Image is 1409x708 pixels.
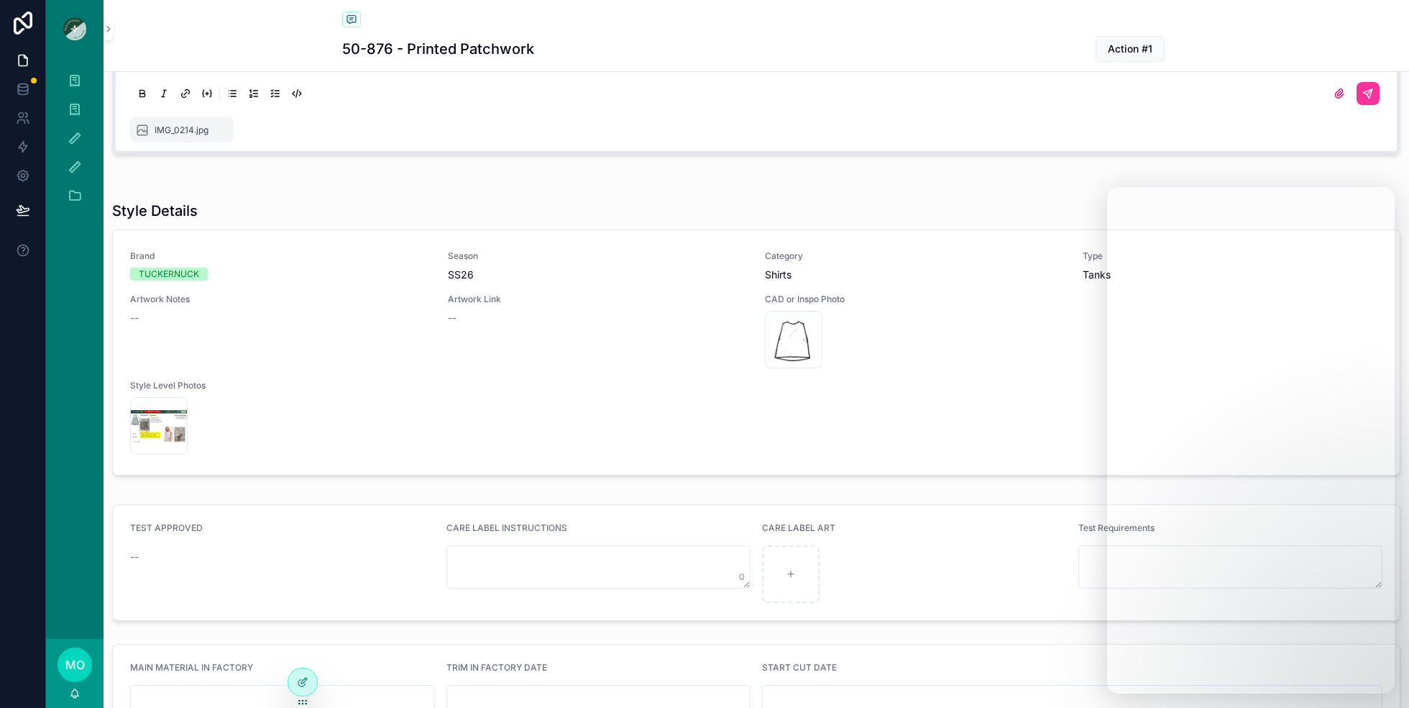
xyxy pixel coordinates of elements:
span: Action #1 [1108,42,1152,56]
span: TEST APPROVED [130,522,203,533]
span: IMG_0214.jpg [155,124,208,135]
span: Style Level Photos [130,380,1382,391]
h1: Style Details [112,201,198,221]
div: TUCKERNUCK [139,268,199,281]
div: scrollable content [46,58,104,227]
span: -- [130,550,139,564]
h1: 50-876 - Printed Patchwork [342,39,534,59]
span: Artwork Notes [130,294,431,305]
span: SS26 [448,268,474,282]
span: MO [65,656,85,673]
span: CARE LABEL INSTRUCTIONS [446,522,567,533]
span: Type [1083,250,1383,262]
span: Test Requirements [1078,522,1155,533]
span: CARE LABEL ART [762,522,835,533]
span: TRIM IN FACTORY DATE [446,662,547,673]
iframe: Intercom live chat [1107,187,1395,694]
span: Brand [130,250,431,262]
span: CAD or Inspo Photo [765,294,1065,305]
span: -- [448,311,456,325]
span: -- [130,311,139,325]
span: Category [765,250,1065,262]
img: App logo [63,17,86,40]
span: Season [448,250,748,262]
span: MAIN MATERIAL IN FACTORY [130,662,253,673]
span: Tanks [1083,268,1111,282]
button: Action #1 [1096,36,1165,62]
span: Shirts [765,268,791,282]
span: START CUT DATE [762,662,837,673]
span: Artwork Link [448,294,748,305]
